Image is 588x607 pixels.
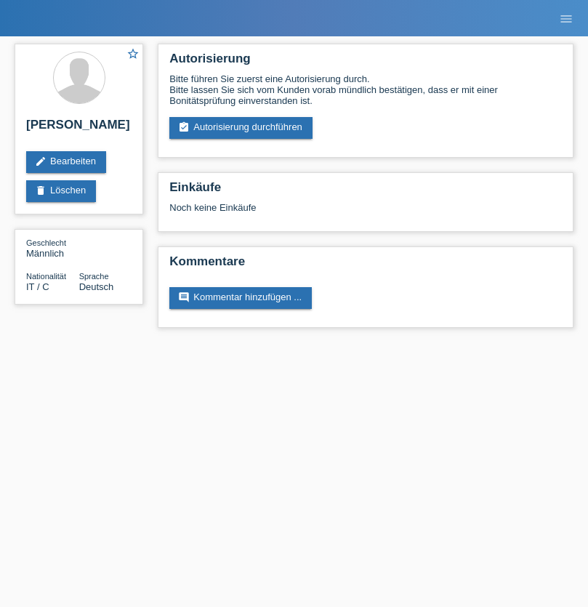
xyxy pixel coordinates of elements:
[169,52,562,73] h2: Autorisierung
[26,237,79,259] div: Männlich
[559,12,573,26] i: menu
[79,272,109,281] span: Sprache
[169,73,562,106] div: Bitte führen Sie zuerst eine Autorisierung durch. Bitte lassen Sie sich vom Kunden vorab mündlich...
[26,151,106,173] a: editBearbeiten
[552,14,581,23] a: menu
[178,292,190,303] i: comment
[126,47,140,60] i: star_border
[26,281,49,292] span: Italien / C / 06.01.2004
[169,254,562,276] h2: Kommentare
[35,185,47,196] i: delete
[26,118,132,140] h2: [PERSON_NAME]
[26,180,96,202] a: deleteLöschen
[35,156,47,167] i: edit
[169,180,562,202] h2: Einkäufe
[169,287,312,309] a: commentKommentar hinzufügen ...
[169,202,562,224] div: Noch keine Einkäufe
[126,47,140,63] a: star_border
[26,238,66,247] span: Geschlecht
[79,281,114,292] span: Deutsch
[178,121,190,133] i: assignment_turned_in
[26,272,66,281] span: Nationalität
[169,117,313,139] a: assignment_turned_inAutorisierung durchführen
